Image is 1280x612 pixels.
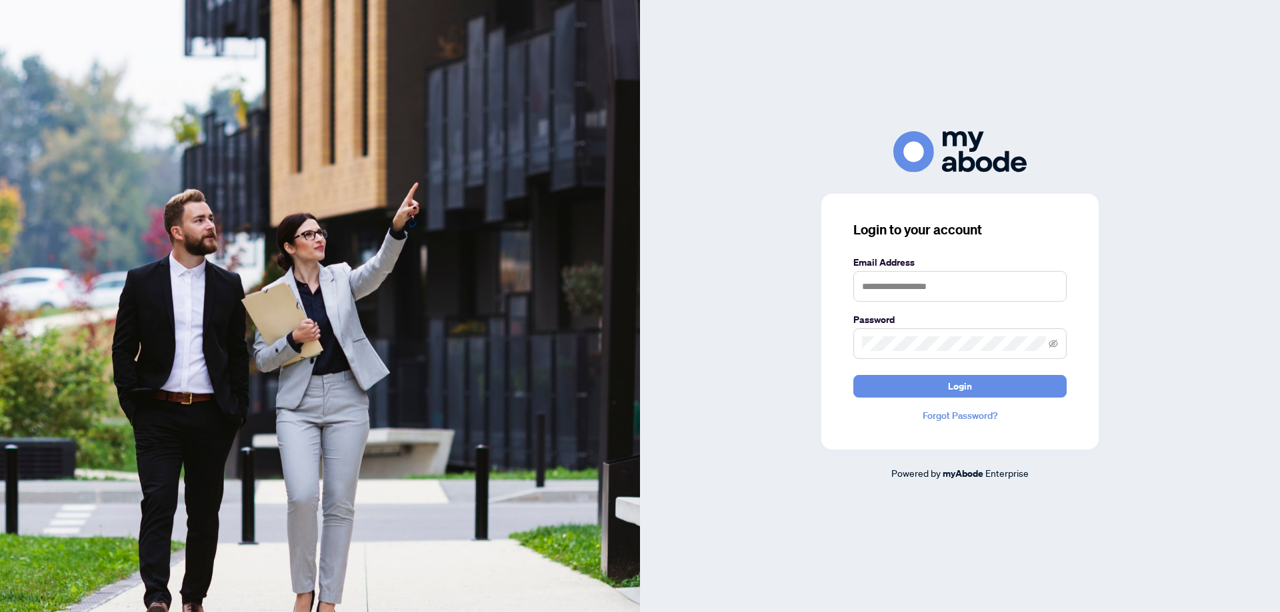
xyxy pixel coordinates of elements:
[891,467,941,479] span: Powered by
[853,312,1067,327] label: Password
[853,408,1067,423] a: Forgot Password?
[943,466,983,481] a: myAbode
[985,467,1029,479] span: Enterprise
[893,131,1027,172] img: ma-logo
[853,255,1067,270] label: Email Address
[853,220,1067,239] h3: Login to your account
[1049,339,1058,348] span: eye-invisible
[853,375,1067,398] button: Login
[948,376,972,397] span: Login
